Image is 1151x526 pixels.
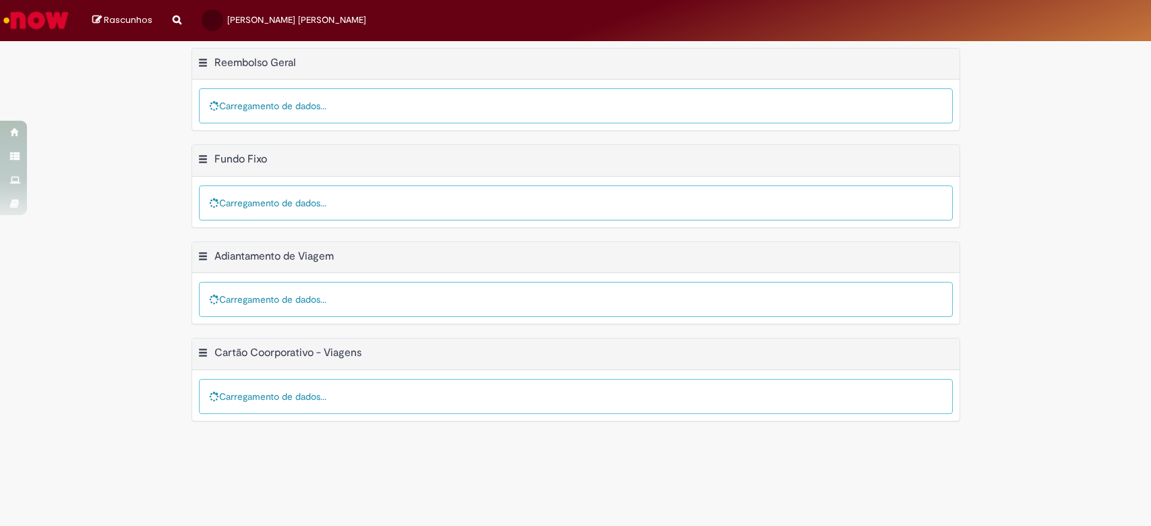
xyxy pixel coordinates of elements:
button: Fundo Fixo Menu de contexto [198,152,208,170]
span: Rascunhos [104,13,152,26]
div: Carregamento de dados... [199,185,953,221]
button: Cartão Coorporativo - Viagens Menu de contexto [198,346,208,363]
h2: Cartão Coorporativo - Viagens [214,347,361,360]
div: Carregamento de dados... [199,379,953,414]
h2: Reembolso Geral [214,56,296,69]
button: Reembolso Geral Menu de contexto [198,56,208,74]
h2: Fundo Fixo [214,152,267,166]
a: Rascunhos [92,14,152,27]
h2: Adiantamento de Viagem [214,250,334,263]
img: ServiceNow [1,7,71,34]
div: Carregamento de dados... [199,282,953,317]
span: [PERSON_NAME] [PERSON_NAME] [227,14,366,26]
button: Adiantamento de Viagem Menu de contexto [198,250,208,267]
div: Carregamento de dados... [199,88,953,123]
